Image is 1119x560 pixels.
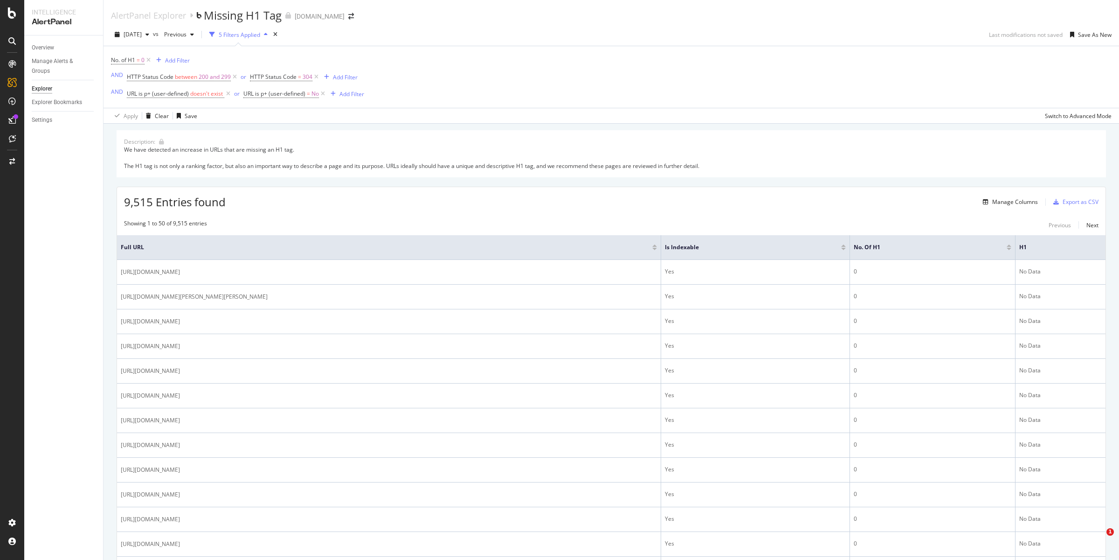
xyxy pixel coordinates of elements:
[111,10,186,21] a: AlertPanel Explorer
[665,342,846,350] div: Yes
[32,98,97,107] a: Explorer Bookmarks
[111,88,123,96] div: AND
[665,416,846,424] div: Yes
[121,416,180,425] span: [URL][DOMAIN_NAME]
[854,366,1011,375] div: 0
[32,17,96,28] div: AlertPanel
[665,292,846,301] div: Yes
[1086,221,1098,229] div: Next
[271,30,279,39] div: times
[173,108,197,123] button: Save
[327,88,364,99] button: Add Filter
[348,13,354,20] div: arrow-right-arrow-left
[32,56,88,76] div: Manage Alerts & Groups
[121,391,180,400] span: [URL][DOMAIN_NAME]
[121,490,180,499] span: [URL][DOMAIN_NAME]
[665,366,846,375] div: Yes
[241,72,246,81] button: or
[307,90,310,98] span: =
[989,31,1063,39] div: Last modifications not saved
[1086,219,1098,231] button: Next
[234,89,240,98] button: or
[1106,528,1114,536] span: 1
[303,70,312,84] span: 304
[1087,528,1110,551] iframe: Intercom live chat
[199,70,231,84] span: 200 and 299
[241,73,246,81] div: or
[121,243,638,252] span: Full URL
[155,112,169,120] div: Clear
[111,108,138,123] button: Apply
[121,539,180,549] span: [URL][DOMAIN_NAME]
[1050,195,1098,210] button: Export as CSV
[665,465,846,474] div: Yes
[295,12,345,21] div: [DOMAIN_NAME]
[1019,391,1102,399] div: No Data
[1066,27,1112,42] button: Save As New
[665,391,846,399] div: Yes
[121,317,180,326] span: [URL][DOMAIN_NAME]
[219,31,260,39] div: 5 Filters Applied
[152,55,190,66] button: Add Filter
[111,56,135,64] span: No. of H1
[124,194,226,210] span: 9,515 Entries found
[32,115,52,125] div: Settings
[234,90,240,98] div: or
[1078,31,1112,39] div: Save As New
[127,73,173,81] span: HTTP Status Code
[320,71,358,83] button: Add Filter
[1019,292,1102,301] div: No Data
[1049,219,1071,231] button: Previous
[121,292,268,301] span: [URL][DOMAIN_NAME][PERSON_NAME][PERSON_NAME]
[665,490,846,498] div: Yes
[854,416,1011,424] div: 0
[124,146,1098,169] div: We have detected an increase in URLs that are missing an H1 tag. The H1 tag is not only a ranking...
[32,98,82,107] div: Explorer Bookmarks
[142,108,169,123] button: Clear
[1049,221,1071,229] div: Previous
[121,465,180,475] span: [URL][DOMAIN_NAME]
[124,219,207,231] div: Showing 1 to 50 of 9,515 entries
[665,267,846,276] div: Yes
[111,71,123,79] div: AND
[124,30,142,38] span: 2025 Sep. 19th
[165,56,190,64] div: Add Filter
[854,267,1011,276] div: 0
[854,391,1011,399] div: 0
[1019,416,1102,424] div: No Data
[854,490,1011,498] div: 0
[311,87,319,100] span: No
[1019,366,1102,375] div: No Data
[206,27,271,42] button: 5 Filters Applied
[121,441,180,450] span: [URL][DOMAIN_NAME]
[1019,267,1102,276] div: No Data
[854,342,1011,350] div: 0
[1019,465,1102,474] div: No Data
[153,30,160,38] span: vs
[185,112,197,120] div: Save
[1019,515,1102,523] div: No Data
[160,30,186,38] span: Previous
[124,112,138,120] div: Apply
[121,342,180,351] span: [URL][DOMAIN_NAME]
[1045,112,1112,120] div: Switch to Advanced Mode
[250,73,297,81] span: HTTP Status Code
[1019,342,1102,350] div: No Data
[854,292,1011,301] div: 0
[665,243,827,252] span: Is Indexable
[665,515,846,523] div: Yes
[160,27,198,42] button: Previous
[1019,243,1088,252] span: H1
[111,70,123,79] button: AND
[32,115,97,125] a: Settings
[665,441,846,449] div: Yes
[32,84,97,94] a: Explorer
[1019,317,1102,325] div: No Data
[339,90,364,98] div: Add Filter
[1063,198,1098,206] div: Export as CSV
[111,27,153,42] button: [DATE]
[854,539,1011,548] div: 0
[854,441,1011,449] div: 0
[854,515,1011,523] div: 0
